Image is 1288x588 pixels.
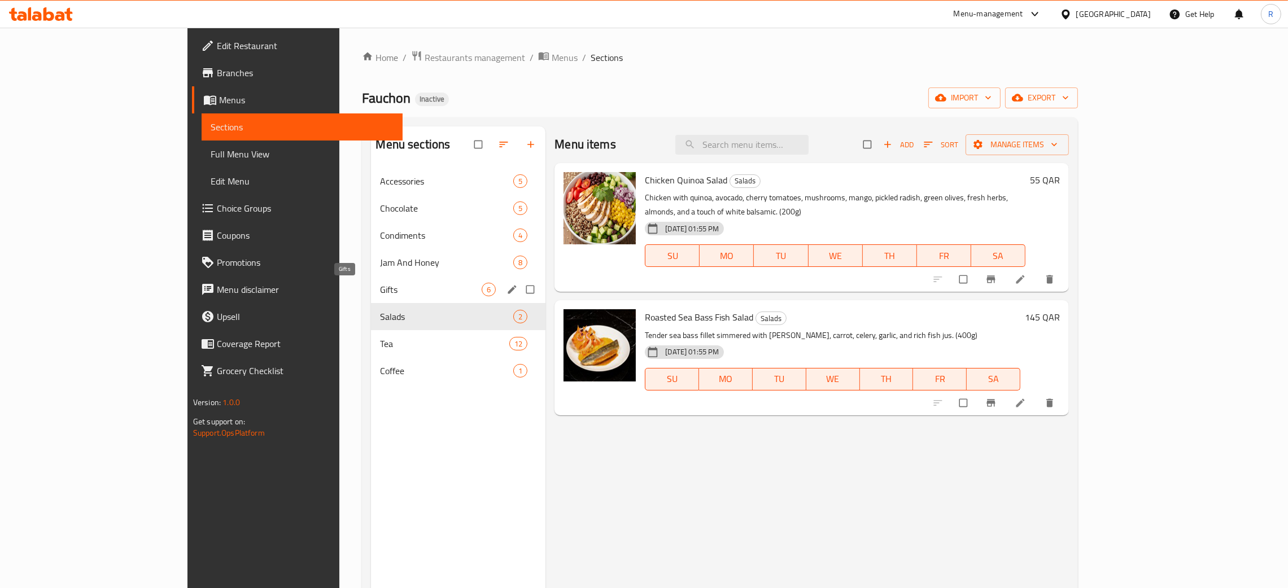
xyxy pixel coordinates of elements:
a: Restaurants management [411,50,525,65]
li: / [403,51,407,64]
a: Menu disclaimer [192,276,403,303]
div: Salads2 [371,303,545,330]
button: Add [880,136,916,153]
span: Sort sections [491,132,518,157]
span: TH [865,371,909,387]
div: Accessories5 [371,168,545,195]
button: WE [806,368,860,390]
div: Salads [756,311,787,325]
span: SU [650,248,695,264]
span: 1 [514,366,527,376]
a: Menus [538,50,578,65]
span: 5 [514,203,527,214]
h2: Menu sections [376,136,450,153]
span: Salads [756,312,786,325]
button: TH [860,368,914,390]
p: Chicken with quinoa, avocado, cherry tomatoes, mushrooms, mango, pickled radish, green olives, fr... [645,191,1025,219]
h2: Menu items [555,136,616,153]
span: Salads [380,310,513,323]
a: Edit menu item [1015,397,1028,409]
span: SA [971,371,1016,387]
div: Menu-management [954,7,1023,21]
div: Jam And Honey8 [371,249,545,276]
div: Coffee1 [371,357,545,384]
img: Roasted Sea Bass Fish Salad [564,309,636,381]
span: Select all sections [468,134,491,155]
span: Restaurants management [425,51,525,64]
a: Coupons [192,222,403,249]
span: 12 [510,339,527,349]
a: Full Menu View [202,141,403,168]
img: Chicken Quinoa Salad [564,172,636,244]
h6: 145 QAR [1025,309,1060,325]
li: / [582,51,586,64]
span: Inactive [415,94,449,104]
span: Jam And Honey [380,256,513,269]
div: [GEOGRAPHIC_DATA] [1076,8,1151,20]
span: Full Menu View [211,147,394,161]
a: Edit Restaurant [192,32,403,59]
span: 6 [482,284,495,295]
span: import [937,91,992,105]
button: delete [1037,267,1064,292]
span: export [1014,91,1069,105]
button: import [928,87,1001,108]
div: Tea12 [371,330,545,357]
div: Gifts6edit [371,276,545,303]
div: Chocolate5 [371,195,545,222]
button: SA [967,368,1020,390]
a: Menus [192,86,403,113]
button: MO [699,368,753,390]
span: Chicken Quinoa Salad [645,172,727,188]
button: MO [700,244,754,267]
button: edit [505,282,522,297]
span: Menu disclaimer [217,283,394,296]
span: FR [922,248,967,264]
div: items [509,337,527,350]
span: Coverage Report [217,337,394,350]
span: Add [883,138,914,151]
span: FR [918,371,962,387]
button: Manage items [966,134,1069,155]
button: FR [913,368,967,390]
span: Accessories [380,174,513,188]
span: WE [813,248,858,264]
button: Sort [921,136,961,153]
button: SU [645,368,699,390]
button: Branch-specific-item [979,267,1006,292]
button: export [1005,87,1078,108]
button: TH [863,244,917,267]
a: Grocery Checklist [192,357,403,384]
span: Sort items [916,136,966,153]
a: Upsell [192,303,403,330]
span: Gifts [380,283,482,296]
span: Select to update [953,269,976,290]
span: Select to update [953,392,976,414]
button: Branch-specific-item [979,390,1006,415]
span: Choice Groups [217,201,394,215]
div: Salads [730,174,761,188]
div: Inactive [415,93,449,106]
span: Coffee [380,364,513,378]
button: SA [971,244,1025,267]
button: WE [809,244,863,267]
span: Condiments [380,229,513,242]
span: 5 [514,176,527,187]
a: Sections [202,113,403,141]
span: Sort [924,138,958,151]
span: Menus [552,51,578,64]
span: 2 [514,311,527,322]
a: Branches [192,59,403,86]
nav: breadcrumb [362,50,1078,65]
span: Promotions [217,256,394,269]
span: SU [650,371,695,387]
span: Edit Menu [211,174,394,188]
p: Tender sea bass fillet simmered with [PERSON_NAME], carrot, celery, garlic, and rich fish jus. (4... [645,328,1020,343]
span: 4 [514,230,527,241]
span: Upsell [217,310,394,323]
